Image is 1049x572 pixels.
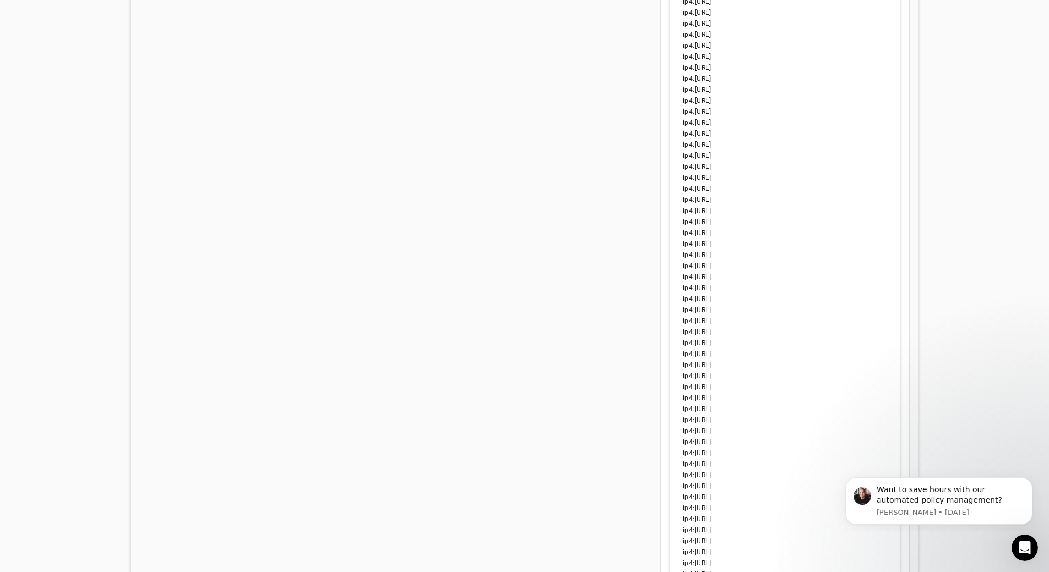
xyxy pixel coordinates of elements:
li: ip4:[URL] [683,514,887,525]
li: ip4:[URL] [683,172,887,183]
li: ip4:[URL] [683,536,887,547]
li: ip4:[URL] [683,371,887,382]
li: ip4:[URL] [683,117,887,128]
iframe: Intercom notifications message [829,467,1049,531]
li: ip4:[URL] [683,73,887,84]
li: ip4:[URL] [683,271,887,282]
li: ip4:[URL] [683,84,887,95]
li: ip4:[URL] [683,216,887,227]
li: ip4:[URL] [683,7,887,18]
li: ip4:[URL] [683,337,887,348]
li: ip4:[URL] [683,459,887,470]
li: ip4:[URL] [683,18,887,29]
li: ip4:[URL] [683,326,887,337]
li: ip4:[URL] [683,238,887,249]
li: ip4:[URL] [683,227,887,238]
li: ip4:[URL] [683,315,887,326]
li: ip4:[URL] [683,448,887,459]
li: ip4:[URL] [683,558,887,569]
li: ip4:[URL] [683,492,887,503]
li: ip4:[URL] [683,293,887,304]
li: ip4:[URL] [683,260,887,271]
li: ip4:[URL] [683,139,887,150]
li: ip4:[URL] [683,95,887,106]
li: ip4:[URL] [683,426,887,437]
li: ip4:[URL] [683,29,887,40]
li: ip4:[URL] [683,525,887,536]
li: ip4:[URL] [683,205,887,216]
li: ip4:[URL] [683,282,887,293]
li: ip4:[URL] [683,51,887,62]
li: ip4:[URL] [683,106,887,117]
li: ip4:[URL] [683,40,887,51]
li: ip4:[URL] [683,128,887,139]
li: ip4:[URL] [683,62,887,73]
li: ip4:[URL] [683,304,887,315]
li: ip4:[URL] [683,183,887,194]
li: ip4:[URL] [683,503,887,514]
li: ip4:[URL] [683,194,887,205]
li: ip4:[URL] [683,161,887,172]
li: ip4:[URL] [683,481,887,492]
li: ip4:[URL] [683,249,887,260]
li: ip4:[URL] [683,359,887,371]
li: ip4:[URL] [683,382,887,393]
li: ip4:[URL] [683,348,887,359]
li: ip4:[URL] [683,404,887,415]
li: ip4:[URL] [683,393,887,404]
li: ip4:[URL] [683,415,887,426]
li: ip4:[URL] [683,150,887,161]
li: ip4:[URL] [683,470,887,481]
li: ip4:[URL] [683,437,887,448]
iframe: Intercom live chat [1012,535,1038,561]
li: ip4:[URL] [683,547,887,558]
